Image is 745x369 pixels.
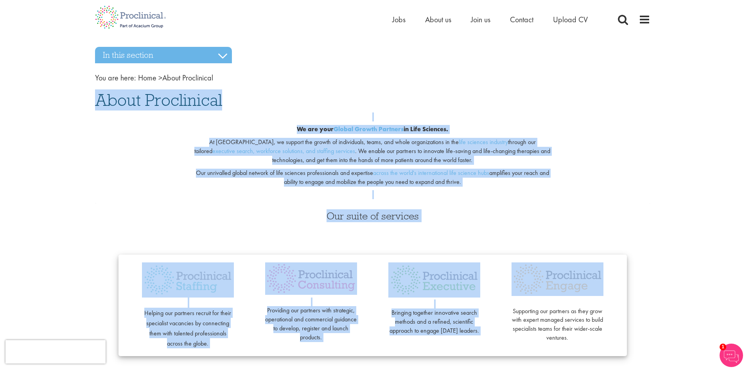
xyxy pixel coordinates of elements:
a: Join us [471,14,490,25]
iframe: reCAPTCHA [5,340,106,364]
a: Jobs [392,14,406,25]
p: Providing our partners with strategic, operational and commercial guidance to develop, register a... [265,298,357,342]
a: Global Growth Partners [334,125,404,133]
a: Contact [510,14,533,25]
b: We are your in Life Sciences. [297,125,448,133]
span: 1 [720,344,726,350]
span: Helping our partners recruit for their specialist vacancies by connecting them with talented prof... [144,309,231,348]
img: Proclinical Consulting [265,262,357,295]
img: Proclinical Staffing [142,262,234,298]
h3: In this section [95,47,232,63]
a: life sciences industry [459,138,508,146]
span: > [158,73,162,83]
p: At [GEOGRAPHIC_DATA], we support the growth of individuals, teams, and whole organizations in the... [189,138,556,165]
span: About Proclinical [138,73,213,83]
span: About Proclinical [95,89,222,111]
a: Upload CV [553,14,588,25]
img: Proclinical Engage [512,262,603,296]
a: About us [425,14,451,25]
p: Our unrivalled global network of life sciences professionals and expertise amplifies your reach a... [189,169,556,187]
img: Proclinical Executive [388,262,480,298]
span: You are here: [95,73,136,83]
a: breadcrumb link to Home [138,73,156,83]
img: Chatbot [720,344,743,367]
p: Supporting our partners as they grow with expert managed services to build specialists teams for ... [512,298,603,342]
h3: Our suite of services [95,211,650,221]
a: executive search, workforce solutions, and staffing services [212,147,355,155]
a: across the world's international life science hubs [373,169,489,177]
p: Bringing together innovative search methods and a refined, scientific approach to engage [DATE] l... [388,299,480,335]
